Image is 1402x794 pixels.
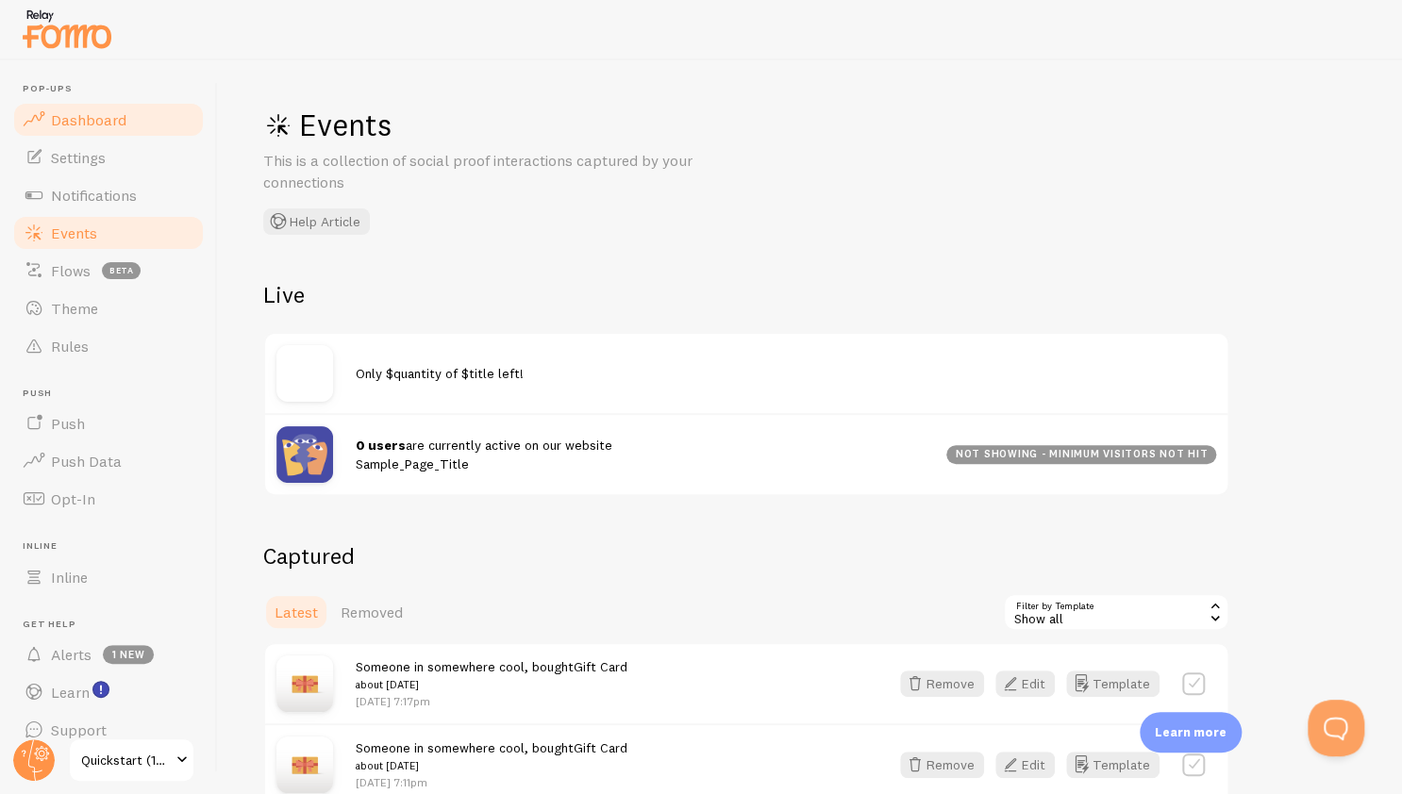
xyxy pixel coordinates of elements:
button: Template [1066,670,1160,697]
button: Edit [995,752,1055,778]
h2: Captured [263,541,1229,571]
span: 1 new [103,645,154,664]
span: Notifications [51,186,137,205]
span: Learn [51,683,90,702]
span: Settings [51,148,106,167]
span: Pop-ups [23,83,206,95]
p: [DATE] 7:11pm [356,774,627,790]
a: Latest [263,593,329,631]
img: fomo-relay-logo-orange.svg [20,5,114,53]
small: about [DATE] [356,757,627,774]
span: Opt-In [51,489,95,508]
span: Removed [341,603,403,621]
a: Notifications [11,176,206,214]
span: Events [51,223,97,242]
a: Push Data [11,442,206,480]
h2: Live [263,280,1229,309]
span: Flows [51,261,91,280]
a: Rules [11,327,206,365]
iframe: Help Scout Beacon - Open [1308,700,1364,756]
span: Only $quantity of $title left! [356,365,524,382]
button: Template [1066,752,1160,778]
span: Dashboard [51,110,126,129]
a: Gift Card [574,658,627,675]
span: Quickstart (1ebe7716) [81,749,171,771]
a: Gift Card [574,739,627,756]
a: Removed [329,593,414,631]
a: Edit [995,752,1066,778]
span: are currently active on our website Sample_Page_Title [356,437,612,471]
strong: 0 users [356,437,406,454]
span: beta [102,262,141,279]
a: Settings [11,139,206,176]
span: Support [51,720,107,739]
p: [DATE] 7:17pm [356,693,627,709]
span: Push [51,414,85,433]
span: Theme [51,299,98,318]
img: gift_card_small.png [276,736,333,793]
button: Help Article [263,208,370,235]
span: Push [23,388,206,400]
a: Alerts 1 new [11,636,206,673]
img: no_image.svg [276,345,333,402]
span: Push Data [51,452,122,471]
span: Inline [51,568,88,587]
span: Latest [275,603,318,621]
div: Show all [1003,593,1229,631]
small: about [DATE] [356,676,627,693]
button: Remove [900,670,984,697]
h1: Events [263,106,829,144]
a: Push [11,405,206,442]
a: Dashboard [11,101,206,139]
span: Inline [23,540,206,553]
button: Edit [995,670,1055,697]
img: pageviews.png [276,426,333,483]
svg: <p>Watch New Feature Tutorials!</p> [92,681,109,698]
a: Quickstart (1ebe7716) [68,737,195,783]
span: Someone in somewhere cool, bought [356,658,627,693]
img: gift_card_small.png [276,655,333,712]
p: This is a collection of social proof interactions captured by your connections [263,150,716,193]
div: not showing - minimum visitors not hit [946,445,1216,464]
a: Inline [11,558,206,596]
a: Support [11,711,206,749]
a: Theme [11,289,206,327]
a: Opt-In [11,480,206,518]
a: Flows beta [11,252,206,289]
div: Learn more [1140,712,1242,753]
a: Learn [11,673,206,711]
span: Rules [51,337,89,356]
span: Get Help [23,619,206,631]
a: Edit [995,670,1066,697]
p: Learn more [1155,723,1227,741]
button: Remove [900,752,984,778]
a: Events [11,214,206,252]
span: Someone in somewhere cool, bought [356,739,627,774]
span: Alerts [51,645,92,664]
